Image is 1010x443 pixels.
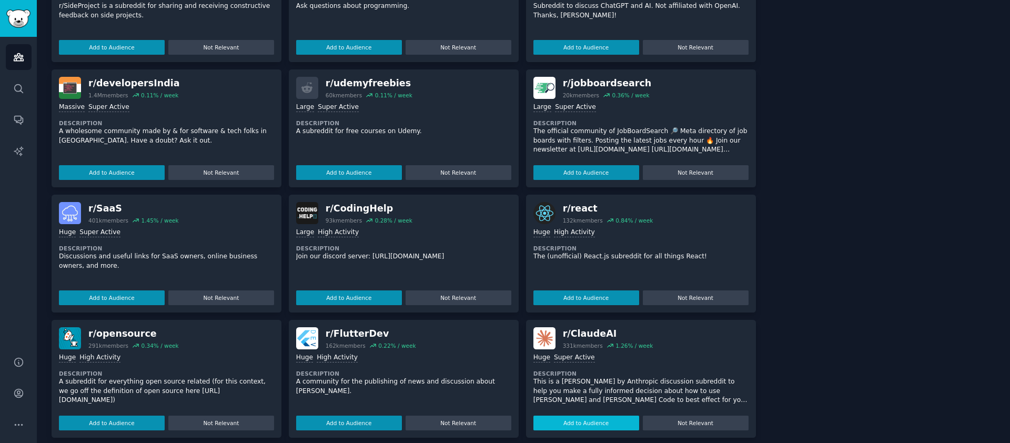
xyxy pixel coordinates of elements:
[533,327,555,349] img: ClaudeAI
[563,77,652,90] div: r/ jobboardsearch
[296,202,318,224] img: CodingHelp
[406,290,511,305] button: Not Relevant
[643,290,749,305] button: Not Relevant
[563,327,653,340] div: r/ ClaudeAI
[643,40,749,55] button: Not Relevant
[533,119,749,127] dt: Description
[59,77,81,99] img: developersIndia
[88,217,128,224] div: 401k members
[533,416,639,430] button: Add to Audience
[296,103,314,113] div: Large
[168,290,274,305] button: Not Relevant
[296,119,511,127] dt: Description
[59,165,165,180] button: Add to Audience
[406,165,511,180] button: Not Relevant
[168,40,274,55] button: Not Relevant
[317,353,358,363] div: High Activity
[59,2,274,20] p: r/SideProject is a subreddit for sharing and receiving constructive feedback on side projects.
[79,228,120,238] div: Super Active
[59,202,81,224] img: SaaS
[555,103,596,113] div: Super Active
[296,327,318,349] img: FlutterDev
[79,353,120,363] div: High Activity
[296,2,511,11] p: Ask questions about programming.
[59,252,274,270] p: Discussions and useful links for SaaS owners, online business owners, and more.
[296,290,402,305] button: Add to Audience
[533,377,749,405] p: This is a [PERSON_NAME] by Anthropic discussion subreddit to help you make a fully informed decis...
[378,342,416,349] div: 0.22 % / week
[533,353,550,363] div: Huge
[59,416,165,430] button: Add to Audience
[168,416,274,430] button: Not Relevant
[59,327,81,349] img: opensource
[375,92,412,99] div: 0.11 % / week
[533,40,639,55] button: Add to Audience
[326,77,412,90] div: r/ udemyfreebies
[318,228,359,238] div: High Activity
[296,40,402,55] button: Add to Audience
[318,103,359,113] div: Super Active
[563,92,599,99] div: 20k members
[296,165,402,180] button: Add to Audience
[563,342,603,349] div: 331k members
[375,217,412,224] div: 0.28 % / week
[296,353,313,363] div: Huge
[615,342,653,349] div: 1.26 % / week
[533,127,749,155] p: The official community of JobBoardSearch 🔎 Meta directory of job boards with filters. Posting the...
[59,40,165,55] button: Add to Audience
[59,228,76,238] div: Huge
[296,252,511,261] p: Join our discord server: [URL][DOMAIN_NAME]
[326,202,412,215] div: r/ CodingHelp
[296,245,511,252] dt: Description
[59,353,76,363] div: Huge
[533,252,749,261] p: The (unofficial) React.js subreddit for all things React!
[533,2,749,20] p: Subreddit to discuss ChatGPT and AI. Not affiliated with OpenAI. Thanks, [PERSON_NAME]!
[59,377,274,405] p: A subreddit for everything open source related (for this context, we go off the definition of ope...
[88,342,128,349] div: 291k members
[88,92,128,99] div: 1.4M members
[643,165,749,180] button: Not Relevant
[88,327,179,340] div: r/ opensource
[533,370,749,377] dt: Description
[59,245,274,252] dt: Description
[88,103,129,113] div: Super Active
[554,353,595,363] div: Super Active
[296,228,314,238] div: Large
[326,327,416,340] div: r/ FlutterDev
[296,127,511,136] p: A subreddit for free courses on Udemy.
[88,202,179,215] div: r/ SaaS
[615,217,653,224] div: 0.84 % / week
[406,40,511,55] button: Not Relevant
[168,165,274,180] button: Not Relevant
[326,92,362,99] div: 60k members
[533,290,639,305] button: Add to Audience
[643,416,749,430] button: Not Relevant
[612,92,649,99] div: 0.36 % / week
[533,202,555,224] img: react
[141,342,178,349] div: 0.34 % / week
[296,370,511,377] dt: Description
[59,370,274,377] dt: Description
[296,416,402,430] button: Add to Audience
[59,290,165,305] button: Add to Audience
[533,103,551,113] div: Large
[59,127,274,145] p: A wholesome community made by & for software & tech folks in [GEOGRAPHIC_DATA]. Have a doubt? Ask...
[326,217,362,224] div: 93k members
[533,165,639,180] button: Add to Audience
[563,217,603,224] div: 132k members
[533,77,555,99] img: jobboardsearch
[59,103,85,113] div: Massive
[59,119,274,127] dt: Description
[533,228,550,238] div: Huge
[533,245,749,252] dt: Description
[141,92,178,99] div: 0.11 % / week
[141,217,178,224] div: 1.45 % / week
[554,228,595,238] div: High Activity
[563,202,653,215] div: r/ react
[406,416,511,430] button: Not Relevant
[88,77,179,90] div: r/ developersIndia
[326,342,366,349] div: 162k members
[296,377,511,396] p: A community for the publishing of news and discussion about [PERSON_NAME].
[6,9,31,28] img: GummySearch logo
